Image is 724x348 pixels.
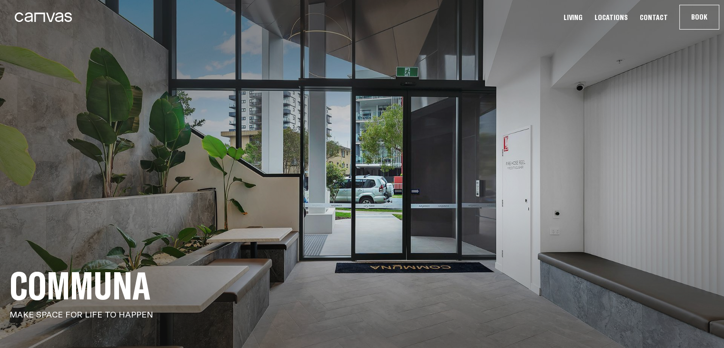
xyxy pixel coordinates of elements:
button: Book [680,5,719,29]
a: Living [561,12,585,22]
h1: Communa [10,269,714,302]
a: Locations [592,12,631,22]
a: Contact [637,12,671,22]
p: MAKE SPACE FOR LIFE TO HAPPEN [10,309,714,320]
